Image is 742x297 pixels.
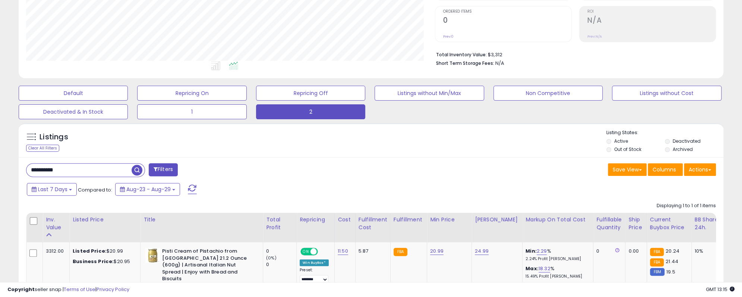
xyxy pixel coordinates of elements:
[78,186,112,193] span: Compared to:
[475,247,489,255] a: 24.99
[115,183,180,196] button: Aug-23 - Aug-29
[317,249,329,255] span: OFF
[73,258,135,265] div: $20.95
[666,268,675,275] span: 19.5
[301,249,310,255] span: ON
[650,216,688,231] div: Current Buybox Price
[266,261,296,268] div: 0
[608,163,647,176] button: Save View
[650,248,664,256] small: FBA
[46,216,66,231] div: Inv. value
[338,216,352,224] div: Cost
[612,86,721,101] button: Listings without Cost
[596,248,619,255] div: 0
[657,202,716,209] div: Displaying 1 to 1 of 1 items
[19,86,128,101] button: Default
[162,248,253,284] b: Pisti Cream of Pistachio from [GEOGRAPHIC_DATA] 21.2 Ounce (600g) | Artisanal Italian Nut Spread ...
[495,60,504,67] span: N/A
[375,86,484,101] button: Listings without Min/Max
[266,248,296,255] div: 0
[666,247,679,255] span: 20.24
[7,286,35,293] strong: Copyright
[650,258,664,266] small: FBA
[394,216,424,224] div: Fulfillment
[436,50,710,59] li: $3,312
[359,248,385,255] div: 5.87
[436,60,494,66] b: Short Term Storage Fees:
[38,186,67,193] span: Last 7 Days
[525,265,539,272] b: Max:
[628,216,643,231] div: Ship Price
[73,248,135,255] div: $20.99
[672,146,692,152] label: Archived
[587,16,716,26] h2: N/A
[359,216,387,231] div: Fulfillment Cost
[443,10,571,14] span: Ordered Items
[436,51,487,58] b: Total Inventory Value:
[97,286,129,293] a: Privacy Policy
[648,163,683,176] button: Columns
[672,138,700,144] label: Deactivated
[394,248,407,256] small: FBA
[64,286,95,293] a: Terms of Use
[300,259,329,266] div: Win BuyBox *
[27,183,77,196] button: Last 7 Days
[300,216,331,224] div: Repricing
[493,86,603,101] button: Non Competitive
[40,132,68,142] h5: Listings
[256,86,365,101] button: Repricing Off
[145,248,160,263] img: 31JEiL5E33L._SL40_.jpg
[443,16,571,26] h2: 0
[537,247,547,255] a: 2.29
[706,286,735,293] span: 2025-09-6 13:15 GMT
[596,216,622,231] div: Fulfillable Quantity
[522,213,593,242] th: The percentage added to the cost of goods (COGS) that forms the calculator for Min & Max prices.
[695,248,719,255] div: 10%
[650,268,664,276] small: FBM
[539,265,550,272] a: 18.32
[256,104,365,119] button: 2
[137,86,246,101] button: Repricing On
[587,34,602,39] small: Prev: N/A
[587,10,716,14] span: ROI
[628,248,641,255] div: 0.00
[614,138,628,144] label: Active
[266,216,293,231] div: Total Profit
[525,247,537,255] b: Min:
[695,216,722,231] div: BB Share 24h.
[443,34,454,39] small: Prev: 0
[525,256,587,262] p: 2.24% Profit [PERSON_NAME]
[666,258,678,265] span: 21.44
[475,216,519,224] div: [PERSON_NAME]
[653,166,676,173] span: Columns
[137,104,246,119] button: 1
[73,247,107,255] b: Listed Price:
[26,145,59,152] div: Clear All Filters
[525,274,587,279] p: 15.49% Profit [PERSON_NAME]
[525,248,587,262] div: %
[525,216,590,224] div: Markup on Total Cost
[46,248,64,255] div: 3312.00
[143,216,260,224] div: Title
[430,247,443,255] a: 20.99
[300,268,329,284] div: Preset:
[73,258,114,265] b: Business Price:
[149,163,178,176] button: Filters
[684,163,716,176] button: Actions
[7,286,129,293] div: seller snap | |
[126,186,171,193] span: Aug-23 - Aug-29
[430,216,468,224] div: Min Price
[614,146,641,152] label: Out of Stock
[73,216,137,224] div: Listed Price
[19,104,128,119] button: Deactivated & In Stock
[606,129,723,136] p: Listing States:
[338,247,348,255] a: 11.50
[525,265,587,279] div: %
[266,255,277,261] small: (0%)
